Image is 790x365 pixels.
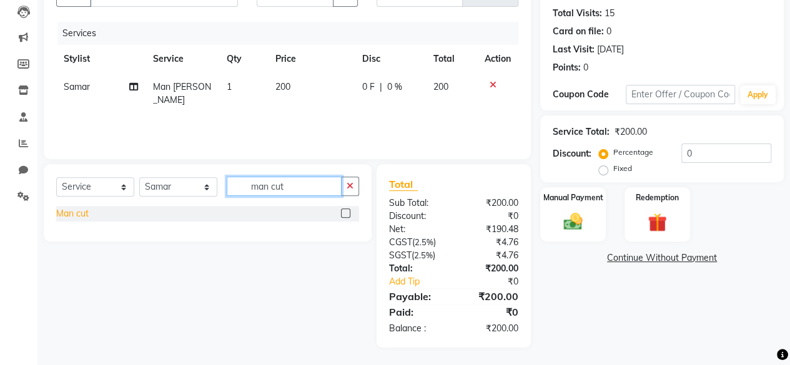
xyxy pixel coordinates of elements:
[606,25,611,38] div: 0
[227,81,232,92] span: 1
[453,223,528,236] div: ₹190.48
[414,250,433,260] span: 2.5%
[613,147,653,158] label: Percentage
[56,207,89,220] div: Man cut
[615,125,647,139] div: ₹200.00
[642,211,673,234] img: _gift.svg
[380,322,454,335] div: Balance :
[477,45,518,73] th: Action
[64,81,90,92] span: Samar
[153,81,211,105] span: Man [PERSON_NAME]
[466,275,528,288] div: ₹0
[553,43,595,56] div: Last Visit:
[387,80,402,94] span: 0 %
[583,61,588,74] div: 0
[453,236,528,249] div: ₹4.76
[389,236,412,248] span: CGST
[453,289,528,304] div: ₹200.00
[268,45,355,73] th: Price
[453,322,528,335] div: ₹200.00
[453,249,528,262] div: ₹4.76
[389,178,418,191] span: Total
[380,304,454,319] div: Paid:
[380,249,454,262] div: ( )
[219,45,268,73] th: Qty
[275,81,290,92] span: 200
[626,85,735,104] input: Enter Offer / Coupon Code
[389,250,412,261] span: SGST
[453,197,528,210] div: ₹200.00
[227,177,342,196] input: Search or Scan
[636,192,679,203] label: Redemption
[415,237,433,247] span: 2.5%
[553,88,626,101] div: Coupon Code
[380,197,454,210] div: Sub Total:
[553,125,610,139] div: Service Total:
[380,289,454,304] div: Payable:
[453,304,528,319] div: ₹0
[453,210,528,223] div: ₹0
[380,80,382,94] span: |
[380,223,454,236] div: Net:
[380,262,454,275] div: Total:
[380,210,454,223] div: Discount:
[740,85,776,104] button: Apply
[543,192,603,203] label: Manual Payment
[362,80,375,94] span: 0 F
[553,147,591,160] div: Discount:
[553,7,602,20] div: Total Visits:
[426,45,477,73] th: Total
[57,22,528,45] div: Services
[355,45,426,73] th: Disc
[558,211,588,233] img: _cash.svg
[380,236,454,249] div: ( )
[613,163,632,174] label: Fixed
[553,25,604,38] div: Card on file:
[433,81,448,92] span: 200
[56,45,146,73] th: Stylist
[380,275,466,288] a: Add Tip
[597,43,624,56] div: [DATE]
[553,61,581,74] div: Points:
[605,7,615,20] div: 15
[453,262,528,275] div: ₹200.00
[146,45,219,73] th: Service
[543,251,781,265] a: Continue Without Payment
